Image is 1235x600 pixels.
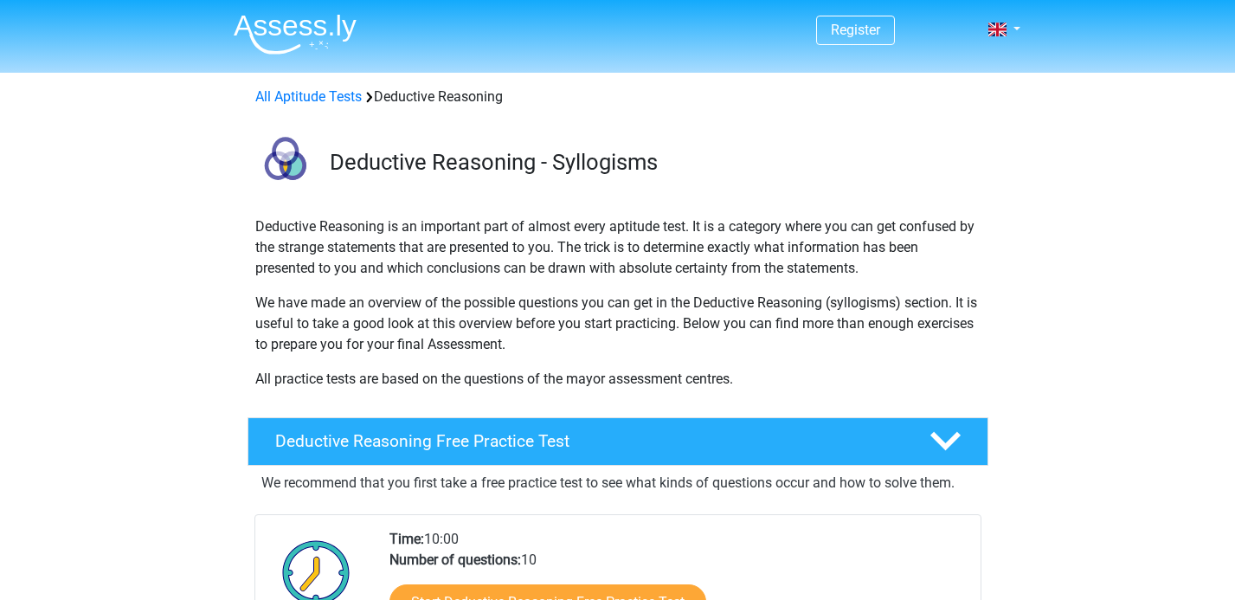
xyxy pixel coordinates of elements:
[255,216,981,279] p: Deductive Reasoning is an important part of almost every aptitude test. It is a category where yo...
[261,473,974,494] p: We recommend that you first take a free practice test to see what kinds of questions occur and ho...
[241,417,995,466] a: Deductive Reasoning Free Practice Test
[234,14,357,55] img: Assessly
[389,552,521,568] b: Number of questions:
[275,431,902,451] h4: Deductive Reasoning Free Practice Test
[248,87,987,107] div: Deductive Reasoning
[255,369,981,390] p: All practice tests are based on the questions of the mayor assessment centres.
[255,293,981,355] p: We have made an overview of the possible questions you can get in the Deductive Reasoning (syllog...
[255,88,362,105] a: All Aptitude Tests
[248,128,322,202] img: deductive reasoning
[330,149,974,176] h3: Deductive Reasoning - Syllogisms
[831,22,880,38] a: Register
[389,531,424,547] b: Time:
